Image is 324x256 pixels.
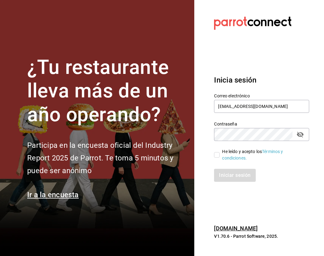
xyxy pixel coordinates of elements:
h2: Participa en la encuesta oficial del Industry Report 2025 de Parrot. Te toma 5 minutos y puede se... [27,139,187,177]
div: He leído y acepto los [222,148,304,161]
button: passwordField [295,129,305,140]
a: Ir a la encuesta [27,190,79,199]
input: Ingresa tu correo electrónico [214,100,309,113]
label: Correo electrónico [214,93,309,98]
p: V1.70.6 - Parrot Software, 2025. [214,233,309,239]
a: Términos y condiciones. [222,149,283,160]
label: Contraseña [214,122,309,126]
h3: Inicia sesión [214,75,309,86]
h1: ¿Tu restaurante lleva más de un año operando? [27,56,187,127]
a: [DOMAIN_NAME] [214,225,258,232]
